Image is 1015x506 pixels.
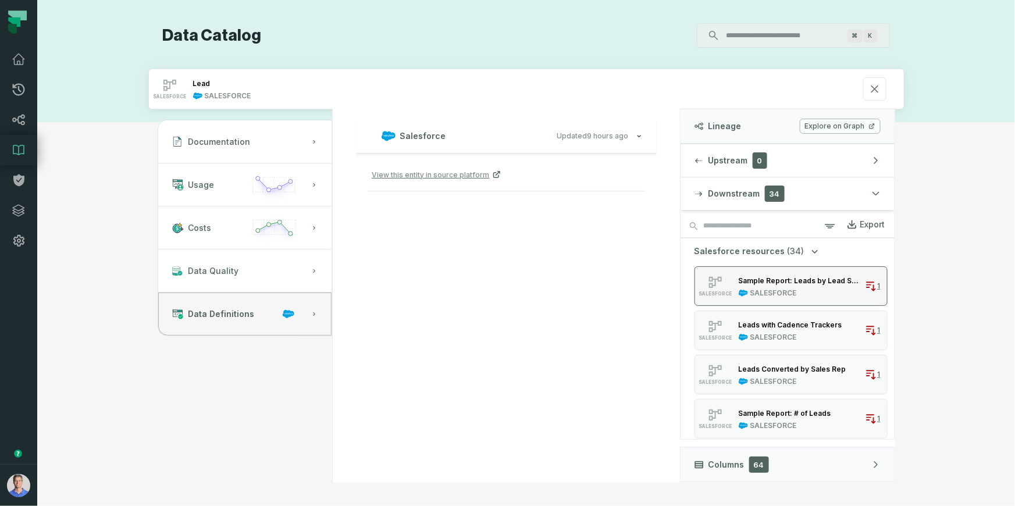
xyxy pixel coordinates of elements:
span: Columns [708,459,745,471]
button: Upstream0 [681,144,895,177]
span: 1 [878,370,881,379]
span: Lineage [708,120,742,132]
span: 1 [878,414,881,423]
span: Salesforce resources [695,245,785,257]
img: avatar of Barak Forgoun [7,474,30,497]
a: Explore on Graph [800,119,881,134]
div: Leads with Cadence Trackers [739,320,842,329]
span: Data Definitions [188,308,255,320]
span: 1 [878,281,881,291]
span: Usage [188,179,215,191]
div: SALESFORCE [750,421,797,430]
div: Export [860,219,885,230]
h1: Data Catalog [163,26,262,46]
button: SalesforceUpdated[DATE] 1:02:59 AM [370,128,643,144]
span: SALESFORCE [699,335,732,341]
div: Tooltip anchor [13,448,23,459]
span: Data Quality [188,265,239,277]
span: SALESFORCE [699,379,732,385]
span: View this entity in source platform [372,169,490,180]
div: SALESFORCE [750,377,797,386]
span: (34) [788,245,804,257]
span: Updated [557,131,629,140]
span: 34 [765,186,785,202]
button: SALESFORCESALESFORCE1 [695,399,888,439]
span: 1 [878,326,881,335]
button: SALESFORCESALESFORCE1 [695,266,888,306]
span: Salesforce [400,130,446,142]
relative-time: Sep 7, 2025, 1:02 AM GMT+3 [587,131,629,140]
div: Sample Report: # of Leads [739,409,831,418]
button: SALESFORCESALESFORCE1 [695,355,888,394]
span: Press ⌘ + K to focus the search bar [847,29,863,42]
div: SALESFORCE [205,91,251,101]
button: Columns64 [680,447,895,482]
span: Costs [188,222,212,234]
button: Downstream34 [681,177,895,210]
a: Export [837,216,885,236]
button: SALESFORCESALESFORCE1 [695,311,888,350]
div: Sample Report: Leads by Lead Source [739,276,860,285]
span: Upstream [708,155,748,166]
button: SALESFORCESALESFORCE [149,69,904,109]
div: Leads Converted by Sales Rep [739,365,846,373]
span: SALESFORCE [699,423,732,429]
a: View this entity in source platform [372,165,501,184]
span: SALESFORCE [699,291,732,297]
span: Press ⌘ + K to focus the search bar [864,29,878,42]
span: Downstream [708,188,760,199]
span: 64 [749,457,769,473]
button: Salesforce resources(34) [695,245,821,257]
div: Lead [193,79,211,88]
div: SalesforceUpdated[DATE] 1:02:59 AM [356,154,657,210]
div: SALESFORCE [750,333,797,342]
span: SALESFORCE [153,94,186,99]
span: Documentation [188,136,251,148]
div: SALESFORCE [750,288,797,298]
span: 0 [753,152,767,169]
